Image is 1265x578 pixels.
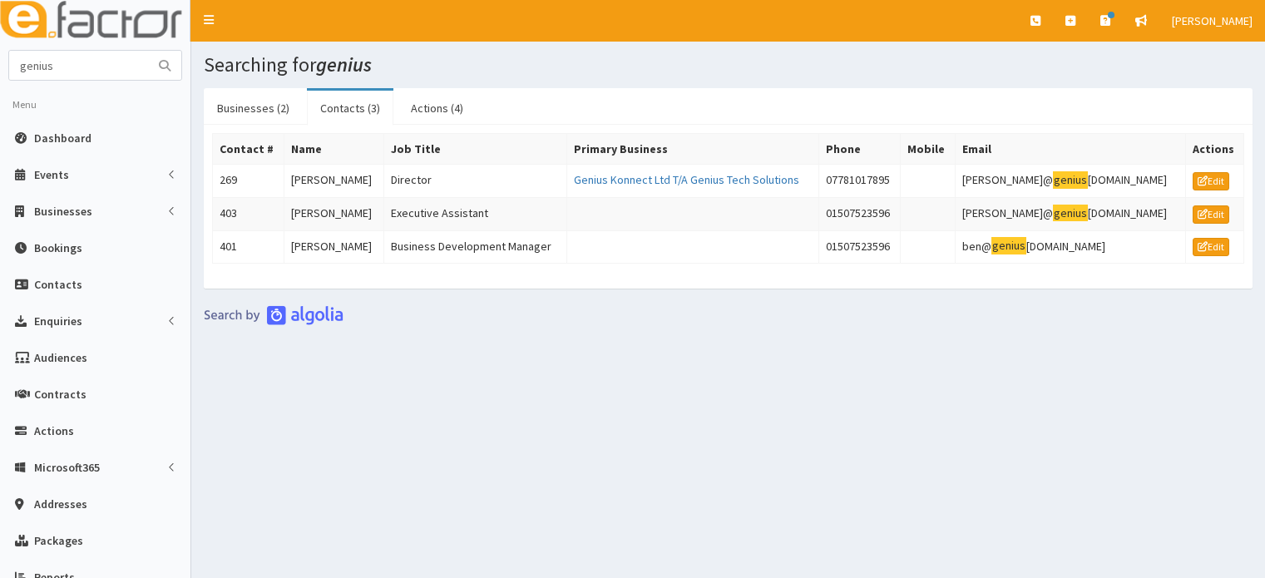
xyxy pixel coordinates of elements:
td: [PERSON_NAME]@ [DOMAIN_NAME] [955,197,1185,230]
span: [PERSON_NAME] [1172,13,1253,28]
a: Edit [1193,205,1229,224]
span: Enquiries [34,314,82,329]
span: Dashboard [34,131,91,146]
td: [PERSON_NAME] [284,165,384,198]
span: Contracts [34,387,86,402]
th: Primary Business [567,134,818,165]
a: Edit [1193,238,1229,256]
th: Name [284,134,384,165]
input: Search... [9,51,149,80]
a: Contacts (3) [307,91,393,126]
td: Executive Assistant [383,197,567,230]
span: Actions [34,423,74,438]
span: Packages [34,533,83,548]
span: Microsoft365 [34,460,100,475]
mark: genius [1053,205,1089,222]
mark: genius [1053,171,1089,189]
mark: genius [991,237,1027,254]
td: [PERSON_NAME]@ [DOMAIN_NAME] [955,165,1185,198]
a: Businesses (2) [204,91,303,126]
i: genius [316,52,372,77]
td: 403 [213,197,284,230]
span: Businesses [34,204,92,219]
a: Edit [1193,172,1229,190]
span: Audiences [34,350,87,365]
span: Addresses [34,496,87,511]
img: search-by-algolia-light-background.png [204,305,343,325]
th: Contact # [213,134,284,165]
h1: Searching for [204,54,1253,76]
td: 07781017895 [818,165,901,198]
th: Job Title [383,134,567,165]
a: Genius Konnect Ltd T/A Genius Tech Solutions [574,172,799,187]
td: [PERSON_NAME] [284,230,384,264]
span: Events [34,167,69,182]
th: Phone [818,134,901,165]
td: 01507523596 [818,230,901,264]
td: 269 [213,165,284,198]
a: Actions (4) [398,91,477,126]
td: 01507523596 [818,197,901,230]
th: Mobile [901,134,955,165]
td: Director [383,165,567,198]
span: Contacts [34,277,82,292]
td: Business Development Manager [383,230,567,264]
td: ben@ [DOMAIN_NAME] [955,230,1185,264]
th: Actions [1185,134,1243,165]
td: [PERSON_NAME] [284,197,384,230]
th: Email [955,134,1185,165]
span: Bookings [34,240,82,255]
td: 401 [213,230,284,264]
